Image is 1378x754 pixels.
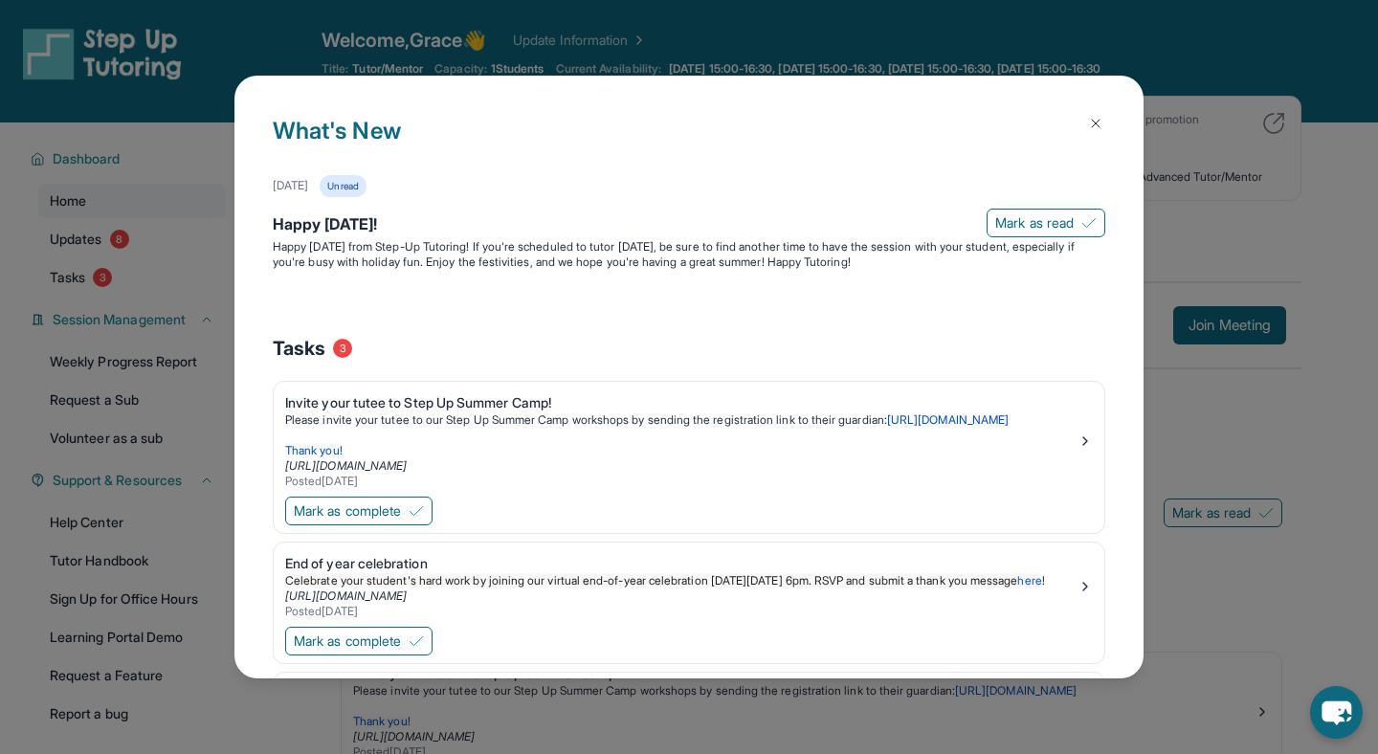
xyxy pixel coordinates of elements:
[1017,573,1041,588] a: here
[285,443,343,457] span: Thank you!
[294,501,401,521] span: Mark as complete
[285,604,1078,619] div: Posted [DATE]
[1081,215,1097,231] img: Mark as read
[273,239,1105,270] p: Happy [DATE] from Step-Up Tutoring! If you're scheduled to tutor [DATE], be sure to find another ...
[409,633,424,649] img: Mark as complete
[285,412,1078,428] p: Please invite your tutee to our Step Up Summer Camp workshops by sending the registration link to...
[995,213,1074,233] span: Mark as read
[987,209,1105,237] button: Mark as read
[294,632,401,651] span: Mark as complete
[273,114,1105,175] h1: What's New
[1310,686,1363,739] button: chat-button
[285,627,433,655] button: Mark as complete
[887,412,1009,427] a: [URL][DOMAIN_NAME]
[285,393,1078,412] div: Invite your tutee to Step Up Summer Camp!
[333,339,352,358] span: 3
[274,382,1104,493] a: Invite your tutee to Step Up Summer Camp!Please invite your tutee to our Step Up Summer Camp work...
[273,212,1105,239] div: Happy [DATE]!
[273,178,308,193] div: [DATE]
[285,474,1078,489] div: Posted [DATE]
[274,543,1104,623] a: End of year celebrationCelebrate your student's hard work by joining our virtual end-of-year cele...
[285,458,407,473] a: [URL][DOMAIN_NAME]
[285,588,407,603] a: [URL][DOMAIN_NAME]
[1088,116,1103,131] img: Close Icon
[285,573,1078,588] p: !
[273,335,325,362] span: Tasks
[320,175,366,197] div: Unread
[285,573,1017,588] span: Celebrate your student's hard work by joining our virtual end-of-year celebration [DATE][DATE] 6p...
[285,497,433,525] button: Mark as complete
[409,503,424,519] img: Mark as complete
[285,554,1078,573] div: End of year celebration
